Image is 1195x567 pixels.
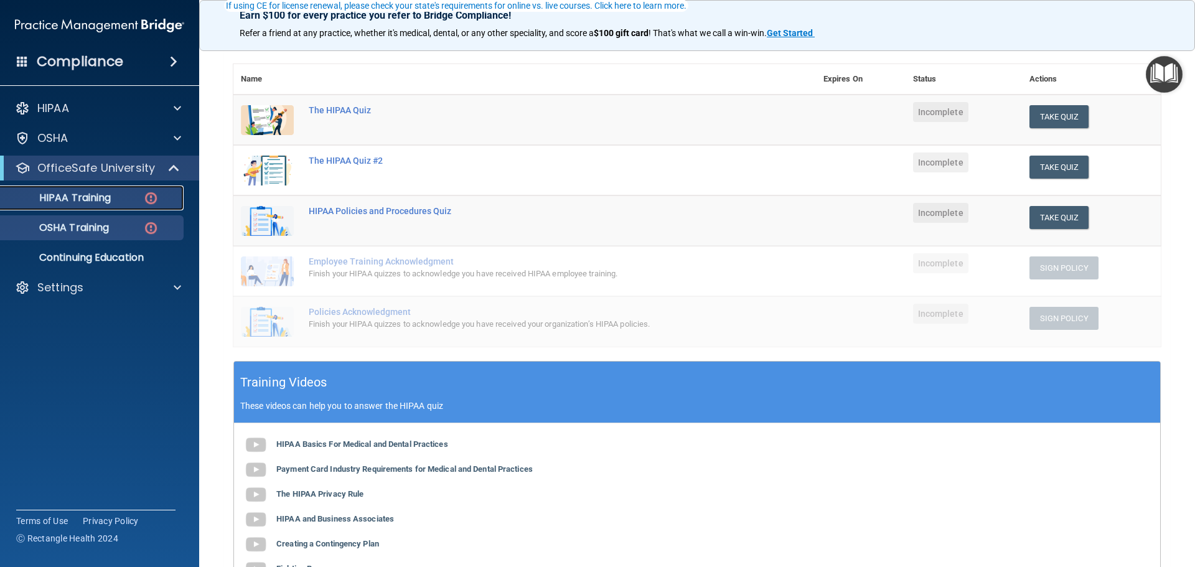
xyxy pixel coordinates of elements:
a: OfficeSafe University [15,161,180,176]
th: Name [233,64,301,95]
span: ! That's what we call a win-win. [649,28,767,38]
a: OSHA [15,131,181,146]
span: Incomplete [913,304,968,324]
img: gray_youtube_icon.38fcd6cc.png [243,482,268,507]
img: gray_youtube_icon.38fcd6cc.png [243,532,268,557]
button: Sign Policy [1029,307,1099,330]
span: Refer a friend at any practice, whether it's medical, dental, or any other speciality, and score a [240,28,594,38]
p: OSHA Training [8,222,109,234]
div: The HIPAA Quiz #2 [309,156,754,166]
strong: $100 gift card [594,28,649,38]
h4: Compliance [37,53,123,70]
b: Payment Card Industry Requirements for Medical and Dental Practices [276,464,533,474]
div: If using CE for license renewal, please check your state's requirements for online vs. live cours... [226,1,687,10]
div: HIPAA Policies and Procedures Quiz [309,206,754,216]
span: Ⓒ Rectangle Health 2024 [16,532,118,545]
span: Incomplete [913,102,968,122]
th: Status [906,64,1022,95]
h5: Training Videos [240,372,327,393]
div: Employee Training Acknowledgment [309,256,754,266]
p: OfficeSafe University [37,161,155,176]
img: gray_youtube_icon.38fcd6cc.png [243,433,268,457]
span: Incomplete [913,152,968,172]
b: Creating a Contingency Plan [276,539,379,548]
button: Take Quiz [1029,206,1089,229]
button: Sign Policy [1029,256,1099,279]
p: HIPAA [37,101,69,116]
button: Take Quiz [1029,156,1089,179]
img: gray_youtube_icon.38fcd6cc.png [243,507,268,532]
p: These videos can help you to answer the HIPAA quiz [240,401,1154,411]
b: HIPAA Basics For Medical and Dental Practices [276,439,448,449]
a: HIPAA [15,101,181,116]
a: Privacy Policy [83,515,139,527]
div: Finish your HIPAA quizzes to acknowledge you have received HIPAA employee training. [309,266,754,281]
img: danger-circle.6113f641.png [143,190,159,206]
th: Expires On [816,64,906,95]
p: HIPAA Training [8,192,111,204]
button: Open Resource Center [1146,56,1183,93]
img: PMB logo [15,13,184,38]
img: gray_youtube_icon.38fcd6cc.png [243,457,268,482]
p: OSHA [37,131,68,146]
span: Incomplete [913,203,968,223]
span: Incomplete [913,253,968,273]
a: Get Started [767,28,815,38]
button: Take Quiz [1029,105,1089,128]
a: Settings [15,280,181,295]
div: Policies Acknowledgment [309,307,754,317]
b: HIPAA and Business Associates [276,514,394,523]
p: Continuing Education [8,251,178,264]
div: The HIPAA Quiz [309,105,754,115]
th: Actions [1022,64,1161,95]
a: Terms of Use [16,515,68,527]
div: Finish your HIPAA quizzes to acknowledge you have received your organization’s HIPAA policies. [309,317,754,332]
strong: Get Started [767,28,813,38]
b: The HIPAA Privacy Rule [276,489,363,499]
p: Settings [37,280,83,295]
img: danger-circle.6113f641.png [143,220,159,236]
p: Earn $100 for every practice you refer to Bridge Compliance! [240,9,1155,21]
